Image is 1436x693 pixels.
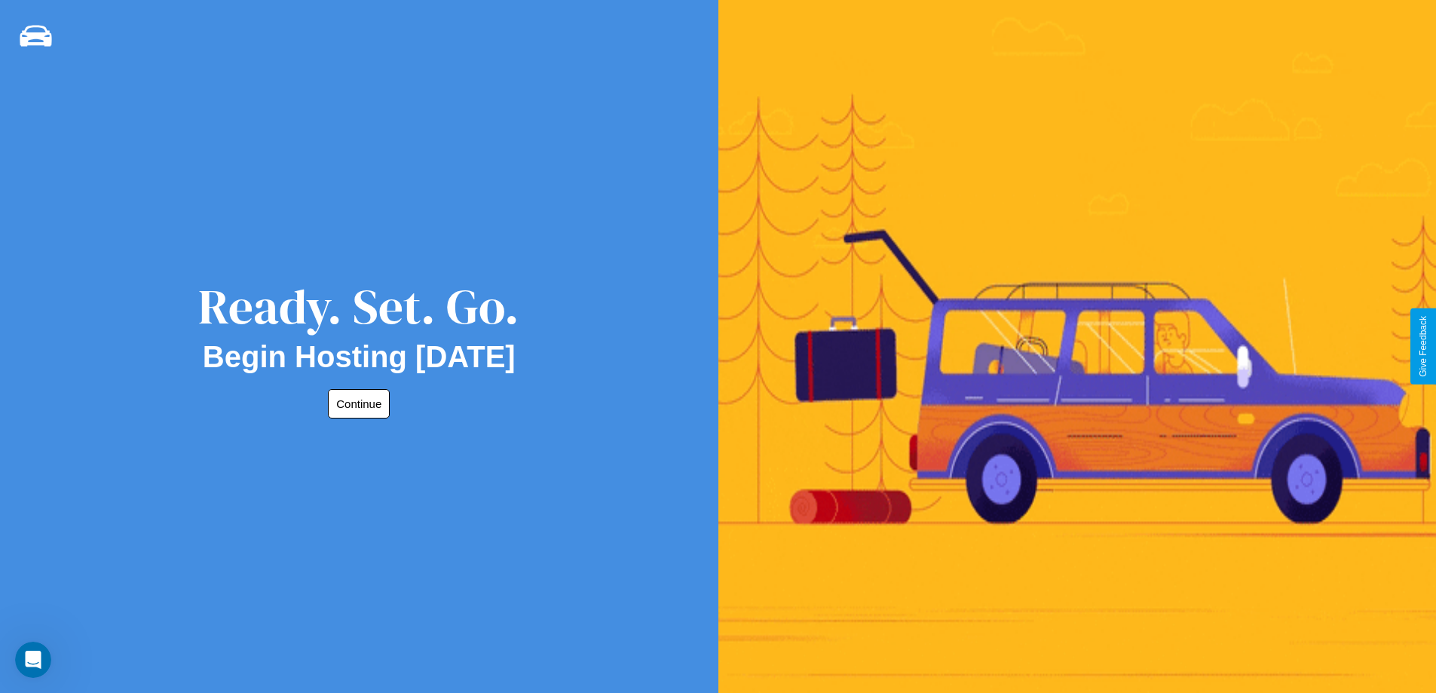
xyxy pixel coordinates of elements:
button: Continue [328,389,390,419]
iframe: Intercom live chat [15,642,51,678]
h2: Begin Hosting [DATE] [203,340,516,374]
div: Give Feedback [1418,316,1428,377]
div: Ready. Set. Go. [198,273,519,340]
